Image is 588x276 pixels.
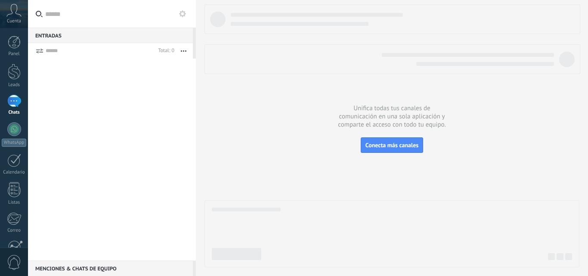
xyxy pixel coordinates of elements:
[2,228,27,233] div: Correo
[2,139,26,147] div: WhatsApp
[2,82,27,88] div: Leads
[155,47,174,55] div: Total: 0
[2,200,27,205] div: Listas
[7,19,21,24] span: Cuenta
[2,110,27,115] div: Chats
[2,51,27,57] div: Panel
[2,170,27,175] div: Calendario
[365,141,418,149] span: Conecta más canales
[28,28,193,43] div: Entradas
[28,260,193,276] div: Menciones & Chats de equipo
[361,137,423,153] button: Conecta más canales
